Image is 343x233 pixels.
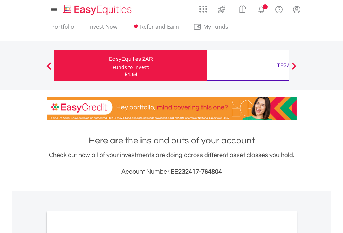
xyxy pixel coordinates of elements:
div: Check out how all of your investments are doing across different asset classes you hold. [47,150,297,177]
img: thrive-v2.svg [216,3,228,15]
button: Previous [42,66,56,73]
img: grid-menu-icon.svg [199,5,207,13]
h1: Here are the ins and outs of your account [47,134,297,147]
a: Portfolio [49,23,77,34]
h3: Account Number: [47,167,297,177]
span: My Funds [193,22,239,31]
a: Notifications [252,2,270,16]
div: Funds to invest: [113,64,149,71]
a: Invest Now [86,23,120,34]
button: Next [287,66,301,73]
span: R1.64 [125,71,137,77]
span: EE232417-764804 [171,168,222,175]
img: EasyCredit Promotion Banner [47,97,297,120]
a: AppsGrid [195,2,212,13]
a: FAQ's and Support [270,2,288,16]
a: Refer and Earn [129,23,182,34]
img: EasyEquities_Logo.png [62,4,135,16]
a: Home page [61,2,135,16]
div: EasyEquities ZAR [59,54,203,64]
a: My Profile [288,2,306,17]
span: Refer and Earn [140,23,179,31]
img: vouchers-v2.svg [237,3,248,15]
a: Vouchers [232,2,252,15]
